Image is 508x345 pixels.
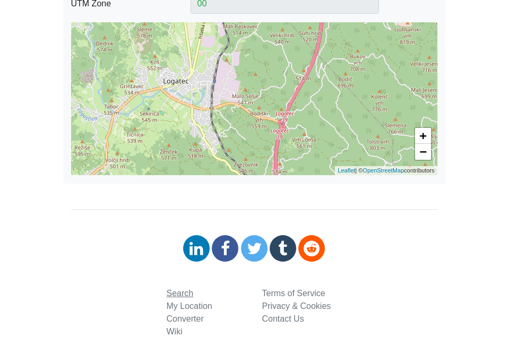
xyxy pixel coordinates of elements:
a: Converter [167,314,204,323]
div: | © contributors [335,166,437,175]
a: Leaflet [338,167,355,174]
a: Zoom in [415,128,431,144]
a: Terms of Service [262,289,325,298]
a: My Location [167,301,212,310]
a: OpenStreetMap [363,167,404,174]
a: Search [167,289,194,298]
a: Zoom out [415,144,431,160]
a: Wiki [167,327,183,336]
a: Privacy & Cookies [262,301,331,310]
a: Contact Us [262,314,304,323]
